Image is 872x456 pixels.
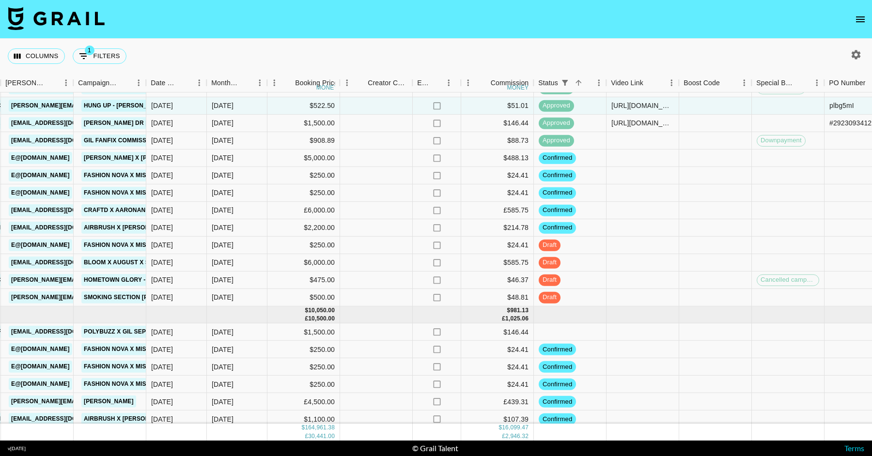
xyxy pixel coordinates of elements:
div: $250.00 [267,237,340,254]
div: Commission [491,74,529,92]
div: $1,500.00 [267,323,340,341]
a: [EMAIL_ADDRESS][DOMAIN_NAME] [9,117,117,129]
span: confirmed [539,188,576,198]
a: [EMAIL_ADDRESS][DOMAIN_NAME] [9,413,117,425]
div: $1,100.00 [267,410,340,428]
div: Creator Commmission Override [340,74,412,92]
div: Date Created [151,74,178,92]
div: 30,441.00 [308,432,335,440]
a: [EMAIL_ADDRESS][DOMAIN_NAME] [9,135,117,147]
div: 18/08/2025 [151,292,173,302]
div: £ [305,315,308,323]
button: Menu [441,76,456,90]
div: Expenses: Remove Commission? [412,74,461,92]
button: Sort [477,76,491,90]
a: e@[DOMAIN_NAME] [9,169,72,182]
div: $500.00 [267,289,340,306]
div: $46.37 [461,272,534,289]
div: Sep '25 [212,414,234,424]
div: 13/08/2025 [151,414,173,424]
div: 1 active filter [558,76,572,90]
div: $24.41 [461,167,534,184]
a: [EMAIL_ADDRESS][DOMAIN_NAME] [9,326,117,338]
div: Aug '25 [212,153,234,163]
a: [PERSON_NAME][EMAIL_ADDRESS][DOMAIN_NAME] [9,100,167,112]
div: 06/08/2025 [151,397,173,407]
button: Sort [431,76,444,90]
a: e@[DOMAIN_NAME] [9,343,72,355]
button: Menu [340,76,354,90]
span: confirmed [539,414,576,424]
div: Aug '25 [212,258,234,267]
div: $250.00 [267,358,340,376]
div: 11/03/2025 [151,345,173,354]
div: PO Number [829,74,865,92]
button: open drawer [851,10,870,29]
span: Cancelled campaign production fee [757,275,819,285]
div: 11/03/2025 [151,240,173,250]
a: e@[DOMAIN_NAME] [9,187,72,199]
div: $ [498,424,502,432]
div: 2,946.32 [505,432,529,440]
div: $250.00 [267,184,340,202]
a: [PERSON_NAME][EMAIL_ADDRESS][PERSON_NAME][DOMAIN_NAME] [9,291,217,304]
span: approved [539,136,574,145]
button: Menu [267,76,281,90]
span: draft [539,275,561,285]
button: Sort [720,76,733,90]
button: Show filters [73,48,126,64]
div: $24.41 [461,376,534,393]
a: Fashion Nova X Missranden [81,378,178,390]
div: $585.75 [461,254,534,272]
span: confirmed [539,171,576,180]
a: Fashion Nova X Missranden [81,343,178,355]
div: Aug '25 [212,101,234,110]
span: draft [539,293,561,302]
button: Sort [118,76,131,90]
button: Sort [239,76,252,90]
div: 11/03/2025 [151,188,173,198]
div: $522.50 [267,97,340,115]
div: 13/08/2025 [151,101,173,110]
div: Aug '25 [212,136,234,145]
div: Aug '25 [212,292,234,302]
div: Sep '25 [212,327,234,337]
a: [PERSON_NAME] [81,395,136,408]
a: PolyBuzz X Gil September [81,326,173,338]
a: Bloom X August X Samandmonica [81,257,198,269]
div: $146.44 [461,115,534,132]
a: [EMAIL_ADDRESS][DOMAIN_NAME] [9,204,117,216]
span: confirmed [539,362,576,371]
div: money [507,85,529,91]
a: e@[DOMAIN_NAME] [9,152,72,164]
div: Video Link [611,74,643,92]
button: Menu [592,76,606,90]
div: $250.00 [267,376,340,393]
a: e@[DOMAIN_NAME] [9,378,72,390]
div: $1,500.00 [267,115,340,132]
div: Booker [0,74,73,92]
div: Booking Price [295,74,338,92]
div: 981.13 [510,306,529,315]
div: £ [305,432,308,440]
div: £ [502,432,505,440]
a: Airbrush X [PERSON_NAME] August [81,222,201,234]
div: Creator Commmission Override [368,74,407,92]
div: Aug '25 [212,188,234,198]
div: Video Link [606,74,679,92]
div: Aug '25 [212,240,234,250]
span: approved [539,119,574,128]
div: 19/08/2025 [151,327,173,337]
div: v [DATE] [8,445,26,452]
a: Fashion Nova X Missranden [81,187,178,199]
div: Sep '25 [212,345,234,354]
div: $24.41 [461,237,534,254]
a: Airbrush X [PERSON_NAME] September [81,413,213,425]
div: 11/03/2025 [151,170,173,180]
div: Campaign (Type) [73,74,146,92]
a: [EMAIL_ADDRESS][DOMAIN_NAME] [9,82,117,94]
div: $24.41 [461,341,534,358]
div: 11/03/2025 [151,380,173,389]
div: money [316,85,338,91]
div: Month Due [211,74,239,92]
